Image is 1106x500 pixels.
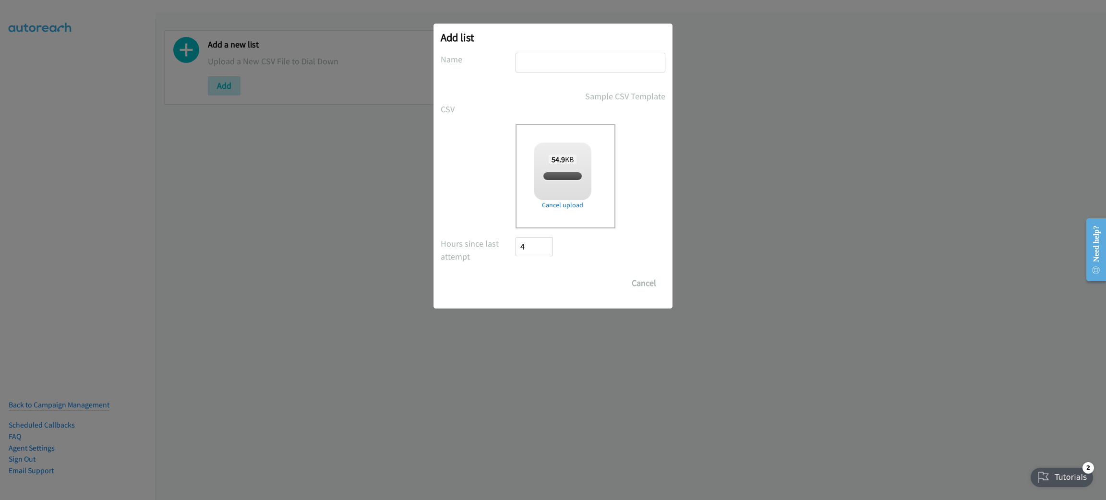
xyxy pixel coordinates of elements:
label: CSV [441,103,516,116]
a: Cancel upload [534,200,591,210]
strong: 54.9 [552,155,565,164]
button: Cancel [623,274,665,293]
span: LENoVO.csv [544,172,581,181]
iframe: Resource Center [1078,212,1106,288]
h2: Add list [441,31,665,44]
iframe: Checklist [1025,458,1099,493]
span: KB [549,155,577,164]
label: Name [441,53,516,66]
a: Sample CSV Template [585,90,665,103]
label: Hours since last attempt [441,237,516,263]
